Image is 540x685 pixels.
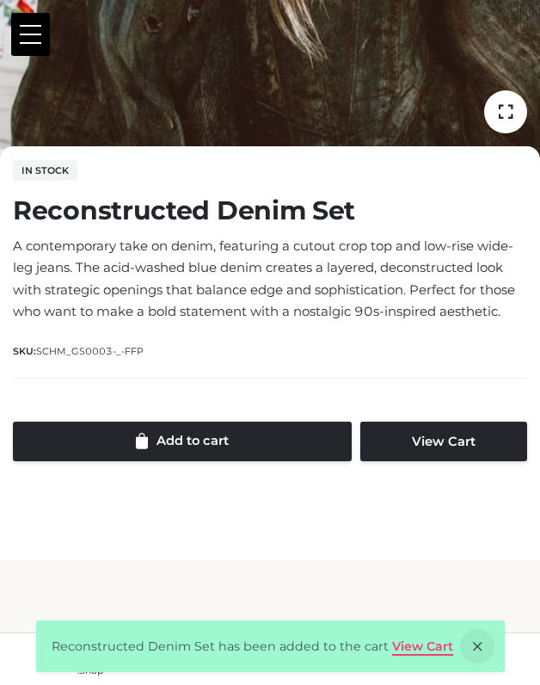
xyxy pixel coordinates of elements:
span: SKU: [13,343,145,360]
span: Cart [402,661,497,673]
a: Add to cart [13,422,352,461]
a: My Account [180,639,359,676]
a: View Cart [392,639,453,654]
span: SCHM_GS0003-_-FFP [36,345,144,357]
a: View Cart [360,422,527,461]
div: Reconstructed Denim Set has been added to the cart [36,620,505,672]
span: .Shop [77,664,103,676]
p: A contemporary take on denim, featuring a cutout crop top and low-rise wide-leg jeans. The acid-w... [13,235,527,323]
h1: Reconstructed Denim Set [13,195,527,226]
a: Cart £11,200.00 [360,639,540,678]
span: In stock [13,160,77,181]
